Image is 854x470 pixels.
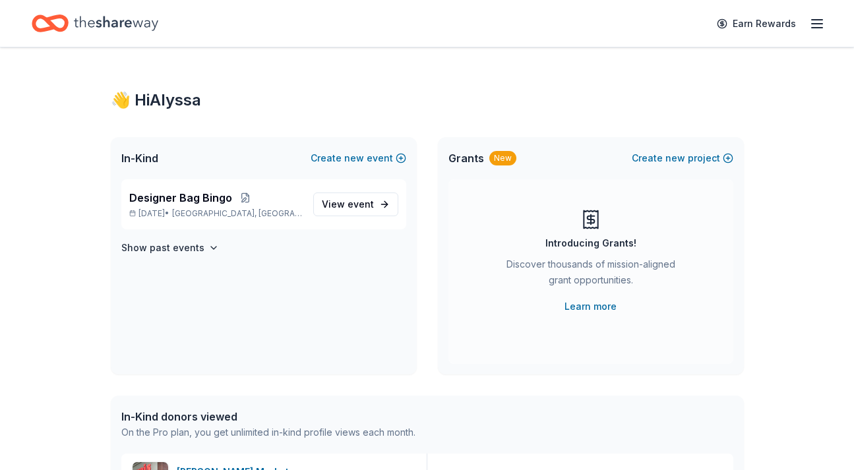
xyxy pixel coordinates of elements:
[32,8,158,39] a: Home
[348,198,374,210] span: event
[121,150,158,166] span: In-Kind
[564,299,617,314] a: Learn more
[665,150,685,166] span: new
[313,192,398,216] a: View event
[121,240,204,256] h4: Show past events
[489,151,516,165] div: New
[501,256,681,293] div: Discover thousands of mission-aligned grant opportunities.
[545,235,636,251] div: Introducing Grants!
[121,240,219,256] button: Show past events
[344,150,364,166] span: new
[121,409,415,425] div: In-Kind donors viewed
[129,190,232,206] span: Designer Bag Bingo
[111,90,744,111] div: 👋 Hi Alyssa
[632,150,733,166] button: Createnewproject
[311,150,406,166] button: Createnewevent
[129,208,303,219] p: [DATE] •
[322,196,374,212] span: View
[172,208,302,219] span: [GEOGRAPHIC_DATA], [GEOGRAPHIC_DATA]
[121,425,415,440] div: On the Pro plan, you get unlimited in-kind profile views each month.
[709,12,804,36] a: Earn Rewards
[448,150,484,166] span: Grants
